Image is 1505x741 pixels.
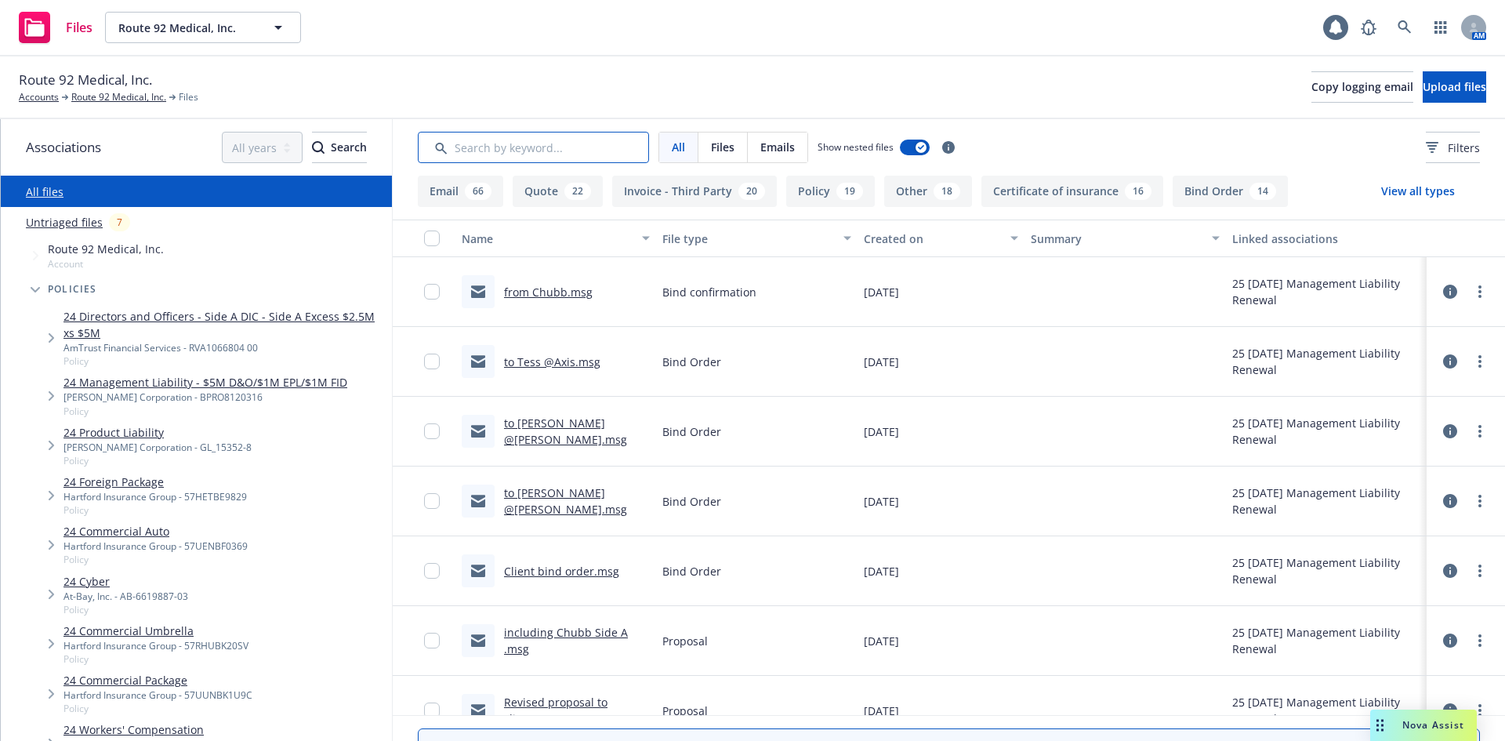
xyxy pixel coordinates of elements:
[63,573,188,590] a: 24 Cyber
[1232,554,1420,587] div: 25 [DATE] Management Liability Renewal
[504,416,627,447] a: to [PERSON_NAME] @[PERSON_NAME].msg
[612,176,777,207] button: Invoice - Third Party
[864,633,899,649] span: [DATE]
[19,90,59,104] a: Accounts
[1471,701,1489,720] a: more
[63,523,248,539] a: 24 Commercial Auto
[424,354,440,369] input: Toggle Row Selected
[424,703,440,718] input: Toggle Row Selected
[63,603,188,616] span: Policy
[48,241,164,257] span: Route 92 Medical, Inc.
[1024,220,1225,257] button: Summary
[48,257,164,271] span: Account
[1125,183,1151,200] div: 16
[662,563,721,579] span: Bind Order
[1370,710,1390,741] div: Drag to move
[63,623,248,639] a: 24 Commercial Umbrella
[711,139,734,155] span: Files
[63,454,252,467] span: Policy
[312,141,325,154] svg: Search
[26,214,103,231] a: Untriaged files
[981,176,1163,207] button: Certificate of insurance
[504,625,628,656] a: including Chubb Side A .msg
[1232,694,1420,727] div: 25 [DATE] Management Liability Renewal
[63,688,252,702] div: Hartford Insurance Group - 57UUNBK1U9C
[63,354,386,368] span: Policy
[864,231,1002,247] div: Created on
[1232,415,1420,448] div: 25 [DATE] Management Liability Renewal
[312,132,367,163] button: SearchSearch
[63,590,188,603] div: At-Bay, Inc. - AB-6619887-03
[1448,140,1480,156] span: Filters
[1423,79,1486,94] span: Upload files
[1389,12,1420,43] a: Search
[13,5,99,49] a: Files
[118,20,254,36] span: Route 92 Medical, Inc.
[656,220,857,257] button: File type
[1425,12,1456,43] a: Switch app
[424,493,440,509] input: Toggle Row Selected
[63,308,386,341] a: 24 Directors and Officers - Side A DIC - Side A Excess $2.5M xs $5M
[418,176,503,207] button: Email
[63,672,252,688] a: 24 Commercial Package
[504,485,627,517] a: to [PERSON_NAME] @[PERSON_NAME].msg
[1031,231,1202,247] div: Summary
[738,183,765,200] div: 20
[864,423,899,440] span: [DATE]
[760,139,795,155] span: Emails
[63,424,252,441] a: 24 Product Liability
[662,354,721,370] span: Bind Order
[662,493,721,510] span: Bind Order
[26,184,63,199] a: All files
[1426,132,1480,163] button: Filters
[864,703,899,719] span: [DATE]
[1249,183,1276,200] div: 14
[786,176,875,207] button: Policy
[63,702,252,715] span: Policy
[662,231,833,247] div: File type
[63,390,347,404] div: [PERSON_NAME] Corporation - BPRO8120316
[564,183,591,200] div: 22
[504,354,600,369] a: to Tess @Axis.msg
[864,354,899,370] span: [DATE]
[1311,71,1413,103] button: Copy logging email
[418,132,649,163] input: Search by keyword...
[1471,561,1489,580] a: more
[63,553,248,566] span: Policy
[424,633,440,648] input: Toggle Row Selected
[934,183,960,200] div: 18
[1471,492,1489,510] a: more
[66,21,92,34] span: Files
[864,563,899,579] span: [DATE]
[63,441,252,454] div: [PERSON_NAME] Corporation - GL_15352-8
[504,285,593,300] a: from Chubb.msg
[26,137,101,158] span: Associations
[1471,422,1489,441] a: more
[63,503,247,517] span: Policy
[424,231,440,246] input: Select all
[63,490,247,503] div: Hartford Insurance Group - 57HETBE9829
[1232,345,1420,378] div: 25 [DATE] Management Liability Renewal
[179,90,198,104] span: Files
[424,563,440,579] input: Toggle Row Selected
[1232,624,1420,657] div: 25 [DATE] Management Liability Renewal
[1402,718,1464,732] span: Nova Assist
[63,405,347,418] span: Policy
[63,721,248,738] a: 24 Workers' Compensation
[1311,79,1413,94] span: Copy logging email
[1232,231,1420,247] div: Linked associations
[424,423,440,439] input: Toggle Row Selected
[513,176,603,207] button: Quote
[462,231,633,247] div: Name
[504,564,619,579] a: Client bind order.msg
[1471,282,1489,301] a: more
[1356,176,1480,207] button: View all types
[1353,12,1384,43] a: Report a Bug
[63,341,386,354] div: AmTrust Financial Services - RVA1066804 00
[109,213,130,231] div: 7
[504,695,607,726] a: Revised proposal to client.msg
[858,220,1025,257] button: Created on
[672,139,685,155] span: All
[63,639,248,652] div: Hartford Insurance Group - 57RHUBK20SV
[1232,485,1420,518] div: 25 [DATE] Management Liability Renewal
